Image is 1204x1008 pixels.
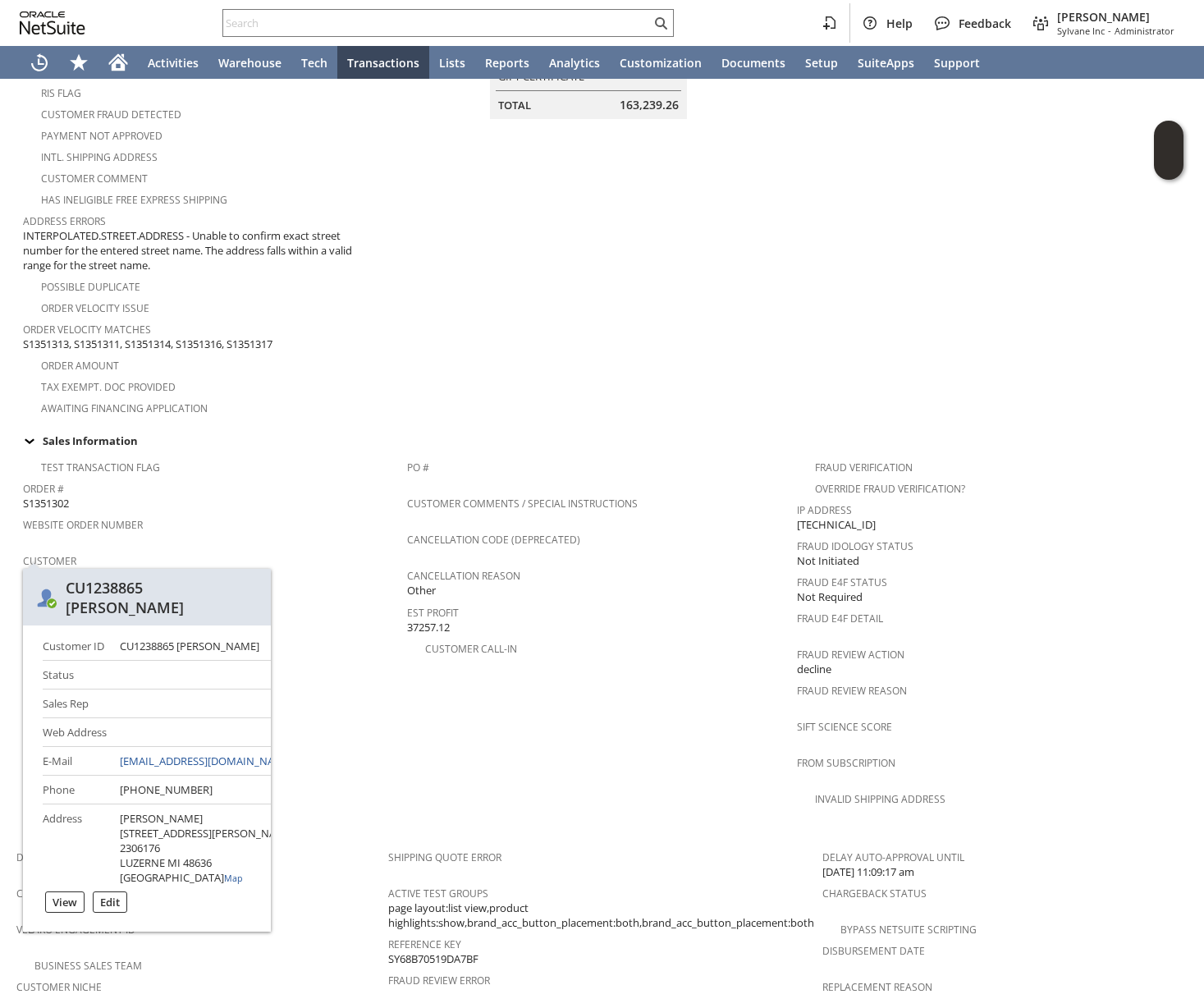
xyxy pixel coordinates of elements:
[407,569,520,583] a: Cancellation Reason
[218,55,282,71] span: Warehouse
[43,754,107,768] div: E-Mail
[23,496,69,511] span: S1351302
[610,46,712,79] a: Customization
[815,792,945,806] a: Invalid Shipping Address
[1115,25,1174,37] span: Administrator
[43,725,107,740] div: Web Address
[41,150,158,164] a: Intl. Shipping Address
[41,280,140,294] a: Possible Duplicate
[53,895,77,909] label: View
[797,756,895,770] a: From Subscription
[41,401,208,415] a: Awaiting Financing Application
[43,667,107,682] div: Status
[23,337,272,352] span: S1351313, S1351311, S1351314, S1351316, S1351317
[407,620,450,635] span: 37257.12
[498,98,531,112] a: Total
[148,55,199,71] span: Activities
[822,944,925,958] a: Disbursement Date
[805,55,838,71] span: Setup
[1108,25,1111,37] span: -
[59,46,98,79] div: Shortcuts
[120,782,213,797] div: [PHONE_NUMBER]
[45,891,85,913] div: View
[822,864,914,880] span: [DATE] 11:09:17 am
[407,497,638,511] a: Customer Comments / Special Instructions
[16,430,1188,451] td: Sales Information
[41,301,149,315] a: Order Velocity Issue
[69,53,89,72] svg: Shortcuts
[98,46,138,79] a: Home
[223,13,651,33] input: Search
[23,228,380,273] span: INTERPOLATED.STREET.ADDRESS - Unable to confirm exact street number for the entered street name. ...
[924,46,990,79] a: Support
[41,380,176,394] a: Tax Exempt. Doc Provided
[120,639,259,653] div: CU1238865 [PERSON_NAME]
[797,720,892,734] a: Sift Science Score
[712,46,795,79] a: Documents
[797,662,831,677] span: decline
[797,553,859,569] span: Not Initiated
[23,518,143,532] a: Website Order Number
[886,16,913,31] span: Help
[41,193,227,207] a: Has Ineligible Free Express Shipping
[822,850,964,864] a: Delay Auto-Approval Until
[858,55,914,71] span: SuiteApps
[337,46,429,79] a: Transactions
[822,980,932,994] a: Replacement reason
[100,895,120,909] label: Edit
[34,959,142,973] a: Business Sales Team
[620,55,702,71] span: Customization
[388,937,461,951] a: Reference Key
[840,923,977,937] a: Bypass NetSuite Scripting
[108,53,128,72] svg: Home
[797,575,887,589] a: Fraud E4F Status
[41,108,181,121] a: Customer Fraud Detected
[407,460,429,474] a: PO #
[822,887,927,900] a: Chargeback Status
[407,606,459,620] a: Est Profit
[651,13,671,33] svg: Search
[16,850,81,864] a: Department
[429,46,475,79] a: Lists
[347,55,419,71] span: Transactions
[43,639,107,653] div: Customer ID
[797,539,913,553] a: Fraud Idology Status
[41,86,81,100] a: RIS flag
[20,11,85,34] svg: logo
[815,460,913,474] a: Fraud Verification
[30,53,49,72] svg: Recent Records
[797,517,876,533] span: [TECHNICAL_ID]
[208,46,291,79] a: Warehouse
[848,46,924,79] a: SuiteApps
[721,55,785,71] span: Documents
[291,46,337,79] a: Tech
[959,16,1011,31] span: Feedback
[93,891,127,913] div: Edit
[23,214,106,228] a: Address Errors
[1154,151,1183,181] span: Oracle Guided Learning Widget. To move around, please hold and drag
[41,359,119,373] a: Order Amount
[16,980,102,994] a: Customer Niche
[407,583,436,598] span: Other
[23,482,64,496] a: Order #
[16,430,1181,451] div: Sales Information
[1154,121,1183,180] iframe: Click here to launch Oracle Guided Learning Help Panel
[43,811,107,826] div: Address
[475,46,539,79] a: Reports
[23,554,76,568] a: Customer
[120,811,295,885] div: [PERSON_NAME] [STREET_ADDRESS][PERSON_NAME] 2306176 LUZERNE MI 48636 [GEOGRAPHIC_DATA]
[41,460,160,474] a: Test Transaction Flag
[620,97,679,113] span: 163,239.26
[41,129,163,143] a: Payment not approved
[43,782,107,797] div: Phone
[1057,9,1174,25] span: [PERSON_NAME]
[138,46,208,79] a: Activities
[425,642,517,656] a: Customer Call-in
[407,533,580,547] a: Cancellation Code (deprecated)
[797,589,863,605] span: Not Required
[20,46,59,79] a: Recent Records
[388,974,490,987] a: Fraud Review Error
[797,648,904,662] a: Fraud Review Action
[16,887,95,900] a: Customer Type
[23,568,167,583] a: CU1238865 [PERSON_NAME]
